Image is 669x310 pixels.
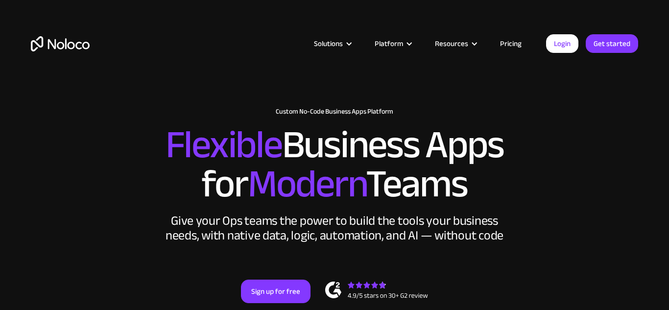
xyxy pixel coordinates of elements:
[435,37,468,50] div: Resources
[248,147,366,220] span: Modern
[31,125,638,204] h2: Business Apps for Teams
[166,108,282,181] span: Flexible
[314,37,343,50] div: Solutions
[546,34,578,53] a: Login
[163,214,506,243] div: Give your Ops teams the power to build the tools your business needs, with native data, logic, au...
[241,280,311,303] a: Sign up for free
[362,37,423,50] div: Platform
[423,37,488,50] div: Resources
[31,36,90,51] a: home
[31,108,638,116] h1: Custom No-Code Business Apps Platform
[375,37,403,50] div: Platform
[586,34,638,53] a: Get started
[302,37,362,50] div: Solutions
[488,37,534,50] a: Pricing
